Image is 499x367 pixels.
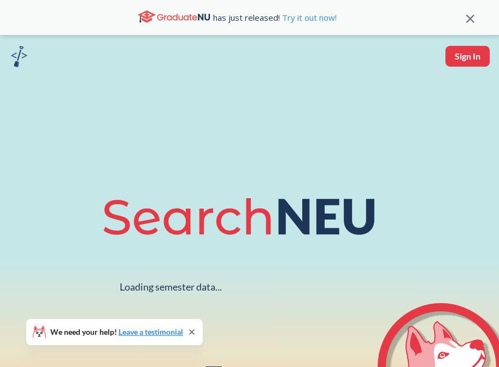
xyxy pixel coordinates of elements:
span: has just released! [213,11,337,23]
div: Loading semester data... [120,281,222,293]
a: sandbox logo [11,46,27,70]
span: We need your help! [50,328,183,336]
button: Sign In [445,46,490,67]
img: sandbox logo [11,46,27,67]
a: Try it out now! [280,12,337,23]
a: Leave a testimonial [119,327,183,336]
